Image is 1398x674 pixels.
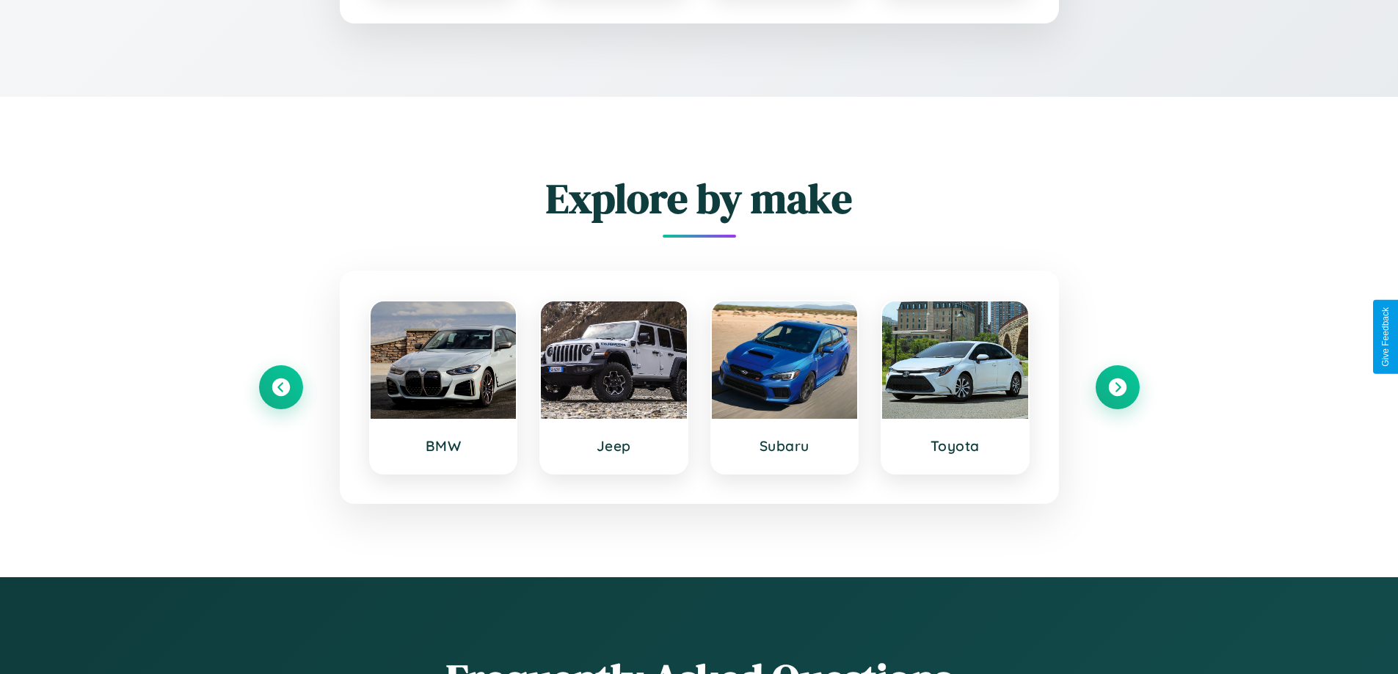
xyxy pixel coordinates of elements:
[1380,307,1391,367] div: Give Feedback
[897,437,1013,455] h3: Toyota
[556,437,672,455] h3: Jeep
[385,437,502,455] h3: BMW
[259,170,1140,227] h2: Explore by make
[727,437,843,455] h3: Subaru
